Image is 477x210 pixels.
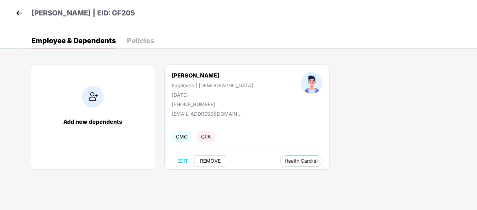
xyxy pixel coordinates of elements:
button: REMOVE [194,155,226,167]
div: Add new dependents [37,118,148,125]
div: [PHONE_NUMBER] [172,101,253,107]
div: Employee | [DEMOGRAPHIC_DATA] [172,82,253,88]
span: Health Card(s) [285,159,318,163]
span: GPA [197,131,215,142]
div: [EMAIL_ADDRESS][DOMAIN_NAME] [172,111,242,117]
div: [PERSON_NAME] [172,72,253,79]
span: EDIT [177,158,188,164]
span: GMC [172,131,192,142]
p: [PERSON_NAME] | EID: GF205 [31,8,135,19]
img: back [14,8,24,18]
div: Policies [127,37,154,44]
span: REMOVE [200,158,221,164]
img: profileImage [301,72,322,94]
div: Employee & Dependents [31,37,116,44]
div: [DATE] [172,92,253,98]
button: EDIT [172,155,194,167]
button: Health Card(s) [280,155,322,167]
img: addIcon [82,86,104,108]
